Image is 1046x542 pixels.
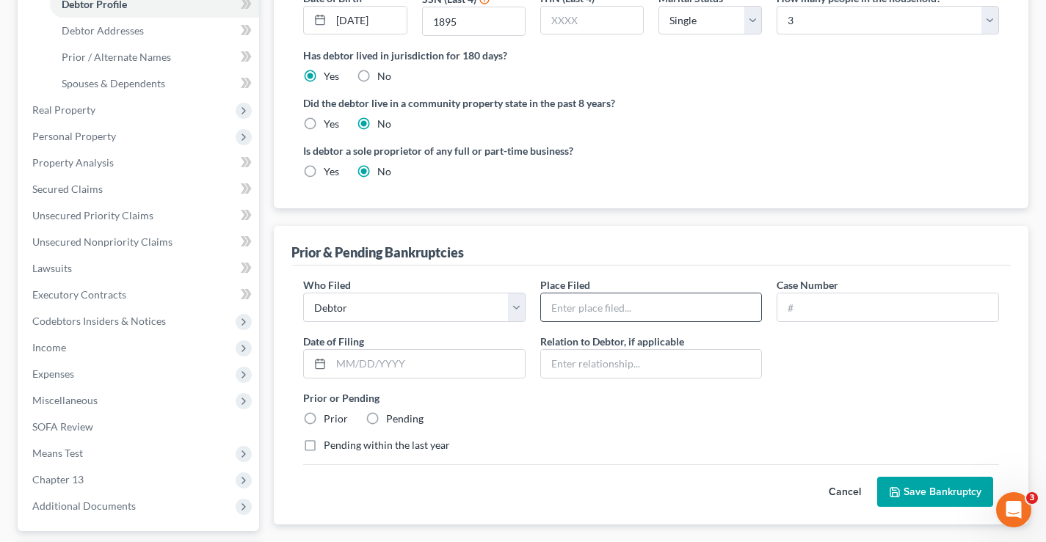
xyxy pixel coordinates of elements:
[331,350,525,378] input: MM/DD/YYYY
[32,235,172,248] span: Unsecured Nonpriority Claims
[32,447,83,459] span: Means Test
[291,243,464,261] div: Prior & Pending Bankruptcies
[62,24,144,37] span: Debtor Addresses
[541,350,762,378] input: Enter relationship...
[32,183,103,195] span: Secured Claims
[21,414,259,440] a: SOFA Review
[331,7,406,34] input: MM/DD/YYYY
[377,69,391,84] label: No
[21,255,259,282] a: Lawsuits
[32,262,72,274] span: Lawsuits
[324,164,339,179] label: Yes
[21,150,259,176] a: Property Analysis
[50,44,259,70] a: Prior / Alternate Names
[303,95,999,111] label: Did the debtor live in a community property state in the past 8 years?
[32,367,74,380] span: Expenses
[32,103,95,116] span: Real Property
[303,390,999,406] label: Prior or Pending
[32,394,98,406] span: Miscellaneous
[423,7,525,35] input: XXXX
[32,209,153,221] span: Unsecured Priority Claims
[386,411,424,426] label: Pending
[21,229,259,255] a: Unsecured Nonpriority Claims
[377,117,391,131] label: No
[303,143,644,158] label: Is debtor a sole proprietor of any full or part-time business?
[540,334,684,349] label: Relation to Debtor, if applicable
[377,164,391,179] label: No
[813,477,877,507] button: Cancel
[62,51,171,63] span: Prior / Alternate Names
[50,70,259,97] a: Spouses & Dependents
[1026,492,1038,504] span: 3
[303,335,364,348] span: Date of Filing
[32,315,166,327] span: Codebtors Insiders & Notices
[324,117,339,131] label: Yes
[32,341,66,354] span: Income
[324,411,348,426] label: Prior
[777,293,998,321] input: #
[21,282,259,308] a: Executory Contracts
[50,18,259,44] a: Debtor Addresses
[541,293,762,321] input: Enter place filed...
[777,277,838,293] label: Case Number
[877,477,993,508] button: Save Bankruptcy
[32,288,126,301] span: Executory Contracts
[32,499,136,512] span: Additional Documents
[32,130,116,142] span: Personal Property
[303,48,999,63] label: Has debtor lived in jurisdiction for 180 days?
[32,420,93,433] span: SOFA Review
[996,492,1031,527] iframe: Intercom live chat
[324,438,450,453] label: Pending within the last year
[324,69,339,84] label: Yes
[32,156,114,169] span: Property Analysis
[32,473,84,486] span: Chapter 13
[21,176,259,202] a: Secured Claims
[540,279,590,291] span: Place Filed
[62,77,165,89] span: Spouses & Dependents
[21,202,259,229] a: Unsecured Priority Claims
[541,7,643,34] input: XXXX
[303,279,351,291] span: Who Filed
